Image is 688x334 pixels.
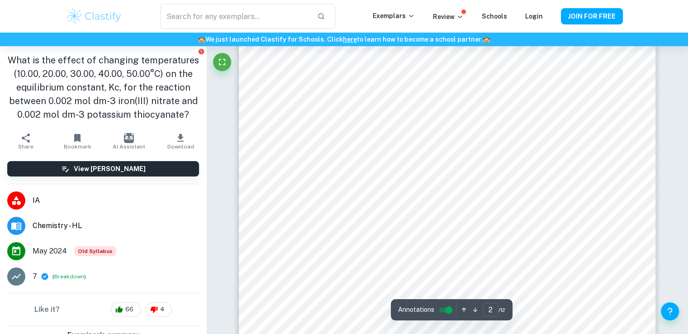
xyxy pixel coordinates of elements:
span: 4 [155,305,169,314]
span: Annotations [398,305,434,315]
span: IA [33,195,199,206]
a: Login [525,13,543,20]
div: Starting from the May 2025 session, the Chemistry IA requirements have changed. It's OK to refer ... [74,246,116,256]
h6: Like it? [34,304,60,315]
span: Chemistry - HL [33,220,199,231]
button: Download [155,129,206,154]
button: Help and Feedback [661,302,679,320]
div: 4 [146,302,172,317]
button: JOIN FOR FREE [561,8,623,24]
span: Share [18,143,33,150]
img: Clastify logo [66,7,123,25]
p: Exemplars [373,11,415,21]
p: Review [433,12,464,22]
span: 66 [120,305,138,314]
button: Breakdown [54,272,84,281]
input: Search for any exemplars... [160,4,309,29]
button: AI Assistant [103,129,155,154]
span: May 2024 [33,246,67,257]
a: Schools [482,13,507,20]
span: ( ) [52,272,86,281]
span: Old Syllabus [74,246,116,256]
span: Bookmark [64,143,91,150]
button: Bookmark [52,129,103,154]
h6: View [PERSON_NAME] [74,164,146,174]
button: View [PERSON_NAME] [7,161,199,177]
span: 🏫 [483,36,490,43]
img: AI Assistant [124,133,134,143]
p: 7 [33,271,37,282]
button: Report issue [198,48,204,55]
span: AI Assistant [113,143,145,150]
span: 🏫 [198,36,205,43]
button: Fullscreen [213,53,231,71]
h6: We just launched Clastify for Schools. Click to learn how to become a school partner. [2,34,686,44]
span: / 12 [498,306,505,314]
h1: What is the effect of changing temperatures (10.00, 20.00, 30.00, 40.00, 50.00°C) on the equilibr... [7,53,199,121]
a: here [343,36,357,43]
div: 66 [111,302,141,317]
span: Download [167,143,194,150]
